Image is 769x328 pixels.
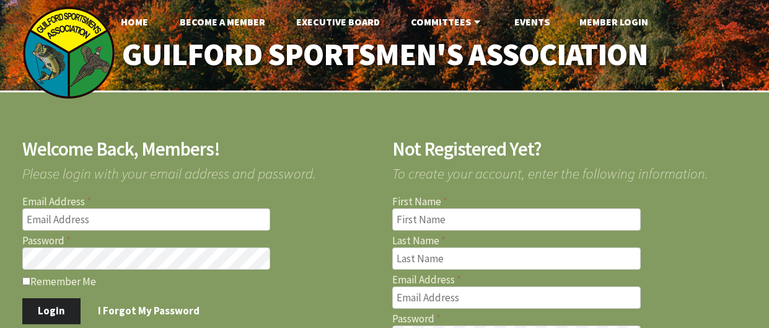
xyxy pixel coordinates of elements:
[95,29,674,81] a: Guilford Sportsmen's Association
[392,140,747,159] h2: Not Registered Yet?
[392,208,641,231] input: First Name
[22,277,30,285] input: Remember Me
[22,298,81,324] button: Login
[392,286,641,309] input: Email Address
[392,236,747,246] label: Last Name
[504,9,560,34] a: Events
[392,159,747,180] span: To create your account, enter the following information.
[22,6,115,99] img: logo_sm.png
[22,197,377,207] label: Email Address
[392,275,747,285] label: Email Address
[392,197,747,207] label: First Name
[392,247,641,270] input: Last Name
[401,9,493,34] a: Committees
[392,314,747,324] label: Password
[111,9,158,34] a: Home
[22,236,377,246] label: Password
[286,9,390,34] a: Executive Board
[82,298,216,324] a: I Forgot My Password
[170,9,275,34] a: Become A Member
[22,140,377,159] h2: Welcome Back, Members!
[22,275,377,287] label: Remember Me
[22,208,271,231] input: Email Address
[22,159,377,180] span: Please login with your email address and password.
[569,9,658,34] a: Member Login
